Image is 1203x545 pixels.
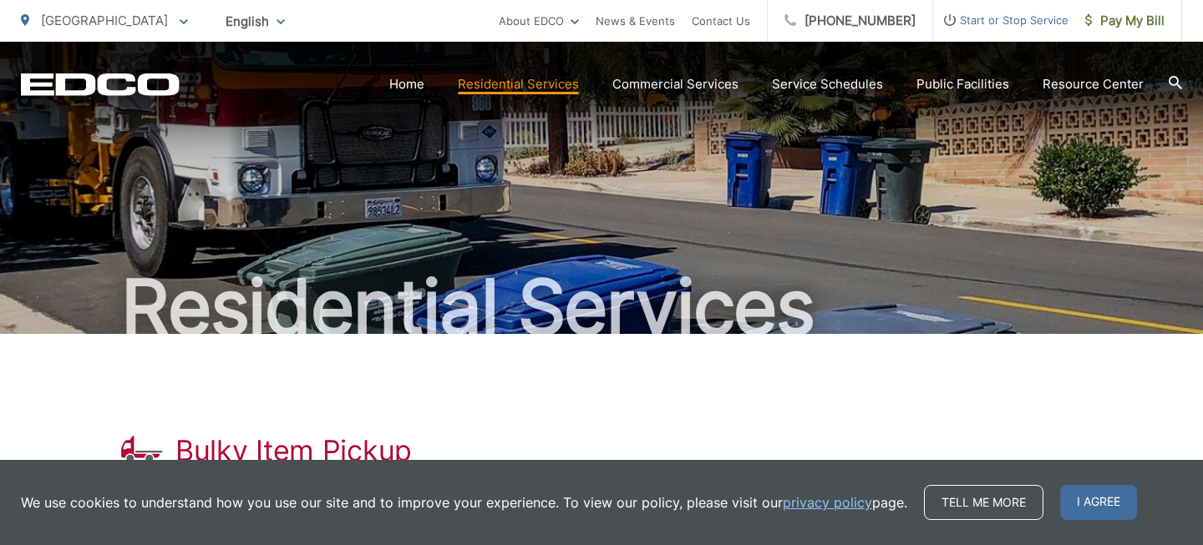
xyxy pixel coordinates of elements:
[499,11,579,31] a: About EDCO
[389,74,424,94] a: Home
[596,11,675,31] a: News & Events
[916,74,1009,94] a: Public Facilities
[1043,74,1144,94] a: Resource Center
[21,73,180,96] a: EDCD logo. Return to the homepage.
[458,74,579,94] a: Residential Services
[772,74,883,94] a: Service Schedules
[41,13,168,28] span: [GEOGRAPHIC_DATA]
[175,434,412,467] h1: Bulky Item Pickup
[692,11,750,31] a: Contact Us
[21,265,1182,349] h2: Residential Services
[1060,485,1137,520] span: I agree
[783,492,872,512] a: privacy policy
[213,7,297,36] span: English
[612,74,739,94] a: Commercial Services
[924,485,1043,520] a: Tell me more
[1085,11,1165,31] span: Pay My Bill
[21,492,907,512] p: We use cookies to understand how you use our site and to improve your experience. To view our pol...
